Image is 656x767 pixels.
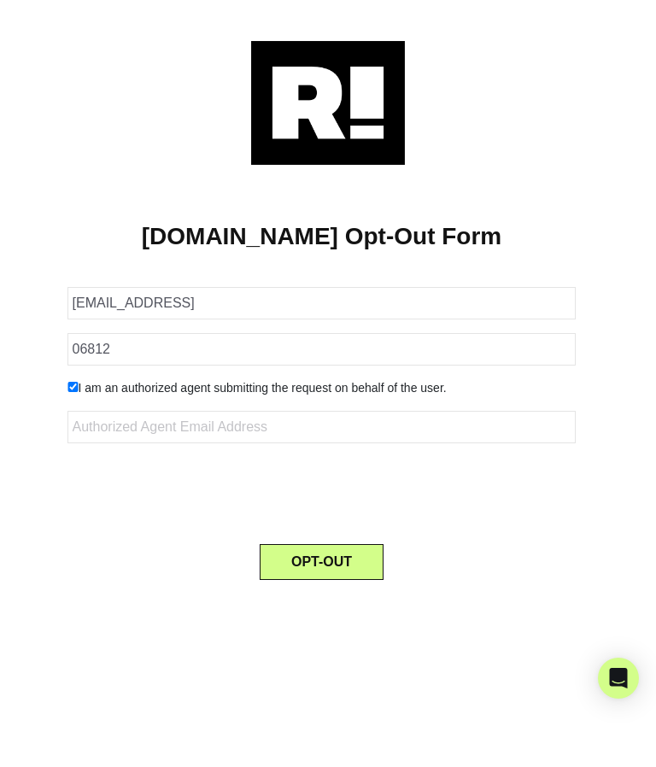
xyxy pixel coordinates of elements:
[192,457,452,524] iframe: reCAPTCHA
[67,287,577,319] input: Email Address
[55,379,589,397] div: I am an authorized agent submitting the request on behalf of the user.
[598,658,639,699] div: Open Intercom Messenger
[67,411,577,443] input: Authorized Agent Email Address
[260,544,384,580] button: OPT-OUT
[251,41,405,165] img: Retention.com
[67,333,577,366] input: Zipcode
[26,222,618,251] h1: [DOMAIN_NAME] Opt-Out Form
